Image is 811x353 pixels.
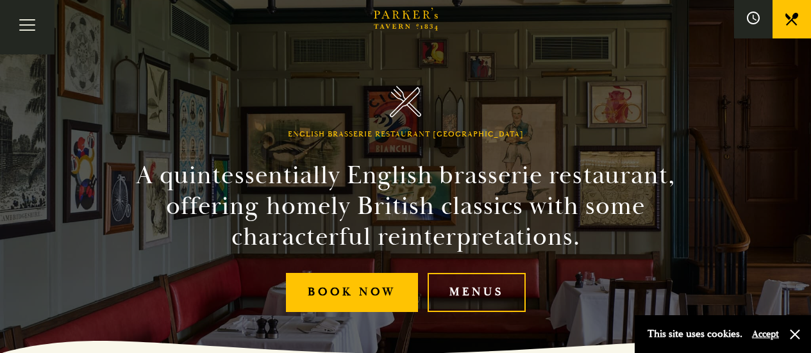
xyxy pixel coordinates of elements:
[390,86,421,117] img: Parker's Tavern Brasserie Cambridge
[428,273,526,312] a: Menus
[648,325,742,343] p: This site uses cookies.
[113,160,698,252] h2: A quintessentially English brasserie restaurant, offering homely British classics with some chara...
[752,328,779,340] button: Accept
[288,130,524,139] h1: English Brasserie Restaurant [GEOGRAPHIC_DATA]
[789,328,801,341] button: Close and accept
[286,273,418,312] a: Book Now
